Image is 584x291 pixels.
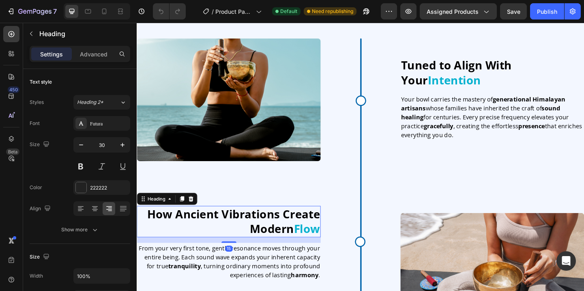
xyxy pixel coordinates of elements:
[288,79,466,97] strong: generational Himalayan artisans
[30,222,130,237] button: Show more
[507,8,520,15] span: Save
[34,260,69,269] strong: tranquility
[500,3,527,19] button: Save
[280,8,297,15] span: Default
[288,88,461,107] strong: sound healing
[30,184,42,191] div: Color
[167,270,198,279] strong: harmony
[537,7,557,16] div: Publish
[30,139,51,150] div: Size
[312,108,344,117] strong: gracefully
[90,120,128,127] div: Futura
[30,99,44,106] div: Styles
[30,120,40,127] div: Font
[61,226,99,234] div: Show more
[40,50,63,58] p: Settings
[312,8,353,15] span: Need republishing
[171,216,199,233] span: Flow
[215,7,253,16] span: Product Page - Version 1.0
[1,240,199,279] p: From your very first tone, gentle resonance moves through your entire being. Each sound wave expa...
[317,54,374,71] span: Intention
[53,6,57,16] p: 7
[530,3,564,19] button: Publish
[8,86,19,93] div: 450
[96,243,104,249] div: 15
[80,50,107,58] p: Advanced
[288,38,408,71] span: Tuned to Align With Your
[420,3,497,19] button: Assigned Products
[137,23,584,291] iframe: Design area
[212,7,214,16] span: /
[288,78,486,127] p: Your bowl carries the mastery of whose families have inherited the craft of for centuries. Every ...
[153,3,186,19] div: Undo/Redo
[30,78,52,86] div: Text style
[73,95,130,110] button: Heading 2*
[3,3,60,19] button: 7
[39,29,127,39] p: Heading
[30,272,43,280] div: Width
[30,252,51,263] div: Size
[77,99,103,106] span: Heading 2*
[74,269,130,283] input: Auto
[10,188,32,195] div: Heading
[30,203,52,214] div: Align
[90,184,128,192] div: 222222
[6,149,19,155] div: Beta
[427,7,479,16] span: Assigned Products
[556,251,576,271] div: Open Intercom Messenger
[415,108,444,117] strong: presence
